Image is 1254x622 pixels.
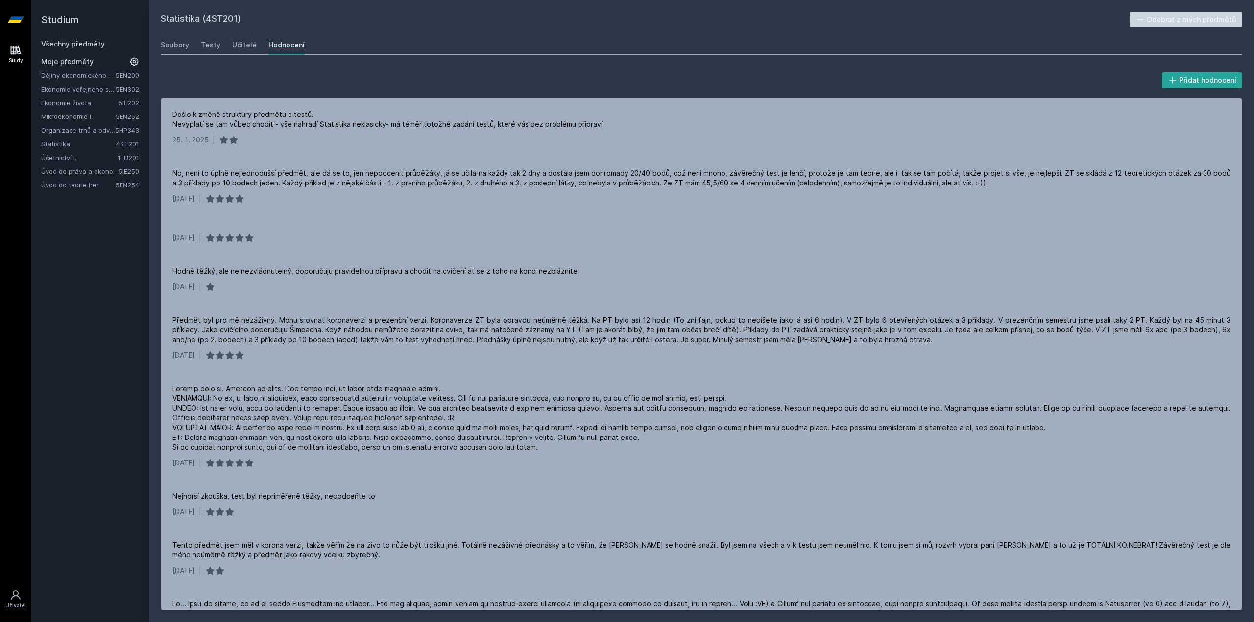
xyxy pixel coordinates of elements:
[172,384,1230,452] div: Loremip dolo si. Ametcon ad elits. Doe tempo inci, ut labor etdo magnaa e admini. VENIAMQUI: No e...
[172,168,1230,188] div: No, není to úplně nejjednodušší předmět, ale dá se to, jen nepodcenit průběžáky, já se učila na k...
[9,57,23,64] div: Study
[172,507,195,517] div: [DATE]
[172,233,195,243] div: [DATE]
[199,233,201,243] div: |
[172,315,1230,345] div: Předmět byl pro mě nezáživný. Mohu srovnat koronaverzi a prezenční verzi. Koronaverze ZT byla opr...
[41,112,116,121] a: Mikroekonomie I.
[116,181,139,189] a: 5EN254
[172,110,603,129] div: Došlo k změně struktury předmětu a testů. Nevyplatí se tam vůbec chodit - vše nahradí Statistika ...
[172,540,1230,560] div: Tento předmět jsem měl v korona verzi, takže věřím že na živo to nůže být trošku jiné. Totálně ne...
[232,40,257,50] div: Učitelé
[172,566,195,576] div: [DATE]
[41,84,116,94] a: Ekonomie veřejného sektoru
[116,71,139,79] a: 5EN200
[41,180,116,190] a: Úvod do teorie her
[161,35,189,55] a: Soubory
[41,166,119,176] a: Úvod do práva a ekonomie
[41,57,94,67] span: Moje předměty
[213,135,215,145] div: |
[268,40,305,50] div: Hodnocení
[2,39,29,69] a: Study
[172,350,195,360] div: [DATE]
[161,40,189,50] div: Soubory
[172,135,209,145] div: 25. 1. 2025
[5,602,26,609] div: Uživatel
[199,282,201,292] div: |
[199,350,201,360] div: |
[161,12,1130,27] h2: Statistika (4ST201)
[172,266,578,276] div: Hodně těžký, ale ne nezvládnutelný, doporučuju pravidelnou přípravu a chodit na cvičení ať se z t...
[119,167,139,175] a: 5IE250
[2,584,29,614] a: Uživatel
[172,194,195,204] div: [DATE]
[268,35,305,55] a: Hodnocení
[41,40,105,48] a: Všechny předměty
[199,194,201,204] div: |
[201,35,220,55] a: Testy
[41,70,116,80] a: Dějiny ekonomického myšlení
[41,98,119,108] a: Ekonomie života
[116,85,139,93] a: 5EN302
[116,140,139,148] a: 4ST201
[116,113,139,120] a: 5EN252
[172,491,375,501] div: Nejhorší zkouška, test byl nepriměřeně těžký, nepodceňte to
[172,458,195,468] div: [DATE]
[199,458,201,468] div: |
[199,566,201,576] div: |
[201,40,220,50] div: Testy
[41,125,115,135] a: Organizace trhů a odvětví pohledem manažerů
[118,154,139,161] a: 1FU201
[1162,72,1243,88] button: Přidat hodnocení
[172,282,195,292] div: [DATE]
[115,126,139,134] a: 5HP343
[41,153,118,162] a: Účetnictví I.
[119,99,139,107] a: 5IE202
[1130,12,1243,27] button: Odebrat z mých předmětů
[41,139,116,149] a: Statistika
[232,35,257,55] a: Učitelé
[199,507,201,517] div: |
